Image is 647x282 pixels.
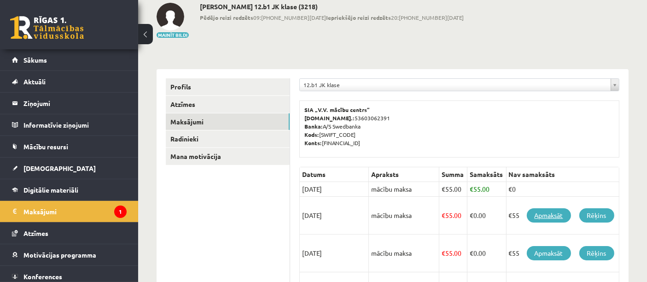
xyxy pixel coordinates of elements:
[467,235,506,272] td: 0.00
[326,14,391,21] b: Iepriekšējo reizi redzēts
[304,139,322,147] b: Konts:
[12,244,127,265] a: Motivācijas programma
[439,235,467,272] td: 55.00
[304,114,355,122] b: [DOMAIN_NAME].:
[467,197,506,235] td: 0.00
[166,113,290,130] a: Maksājumi
[442,211,445,219] span: €
[304,106,614,147] p: 53603062391 A/S Swedbanka [SWIFT_CODE] [FINANCIAL_ID]
[439,197,467,235] td: 55.00
[23,114,127,135] legend: Informatīvie ziņojumi
[12,179,127,200] a: Digitālie materiāli
[200,14,253,21] b: Pēdējo reizi redzēts
[23,229,48,237] span: Atzīmes
[166,78,290,95] a: Profils
[300,235,369,272] td: [DATE]
[300,79,619,91] a: 12.b1 JK klase
[23,77,46,86] span: Aktuāli
[23,164,96,172] span: [DEMOGRAPHIC_DATA]
[300,197,369,235] td: [DATE]
[23,272,62,281] span: Konferences
[506,235,619,272] td: €55
[304,123,323,130] b: Banka:
[23,186,78,194] span: Digitālie materiāli
[579,246,614,260] a: Rēķins
[23,142,68,151] span: Mācību resursi
[23,201,127,222] legend: Maksājumi
[527,208,571,223] a: Apmaksāt
[369,235,439,272] td: mācību maksa
[303,79,607,91] span: 12.b1 JK klase
[10,16,84,39] a: Rīgas 1. Tālmācības vidusskola
[369,197,439,235] td: mācību maksa
[157,32,189,38] button: Mainīt bildi
[12,223,127,244] a: Atzīmes
[12,93,127,114] a: Ziņojumi
[369,182,439,197] td: mācību maksa
[12,71,127,92] a: Aktuāli
[300,167,369,182] th: Datums
[467,167,506,182] th: Samaksāts
[304,131,319,138] b: Kods:
[506,167,619,182] th: Nav samaksāts
[200,3,464,11] h2: [PERSON_NAME] 12.b1 JK klase (3218)
[23,251,96,259] span: Motivācijas programma
[467,182,506,197] td: 55.00
[439,182,467,197] td: 55.00
[304,106,370,113] b: SIA „V.V. mācību centrs”
[470,211,473,219] span: €
[23,56,47,64] span: Sākums
[12,158,127,179] a: [DEMOGRAPHIC_DATA]
[442,185,445,193] span: €
[166,148,290,165] a: Mana motivācija
[506,182,619,197] td: €0
[470,185,473,193] span: €
[166,96,290,113] a: Atzīmes
[442,249,445,257] span: €
[166,130,290,147] a: Radinieki
[23,93,127,114] legend: Ziņojumi
[470,249,473,257] span: €
[12,136,127,157] a: Mācību resursi
[200,13,464,22] span: 09:[PHONE_NUMBER][DATE] 20:[PHONE_NUMBER][DATE]
[300,182,369,197] td: [DATE]
[12,201,127,222] a: Maksājumi1
[12,114,127,135] a: Informatīvie ziņojumi
[579,208,614,223] a: Rēķins
[527,246,571,260] a: Apmaksāt
[439,167,467,182] th: Summa
[12,49,127,70] a: Sākums
[369,167,439,182] th: Apraksts
[157,3,184,30] img: Kārlis Gusts
[114,206,127,218] i: 1
[506,197,619,235] td: €55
